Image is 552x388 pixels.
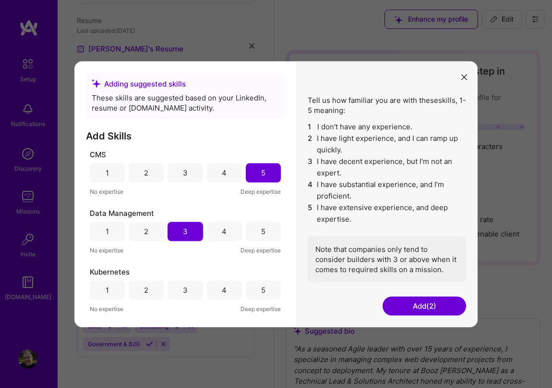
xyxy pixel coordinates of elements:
div: 5 [261,226,265,237]
span: 5 [308,201,313,225]
div: 2 [144,168,148,178]
i: icon Close [461,75,467,80]
div: These skills are suggested based on your LinkedIn, resume or [DOMAIN_NAME] activity. [92,92,279,113]
span: 4 [308,178,313,201]
div: 4 [222,226,227,237]
span: Data Management [90,208,154,218]
li: I have light experience, and I can ramp up quickly. [308,132,466,155]
span: No expertise [90,303,123,313]
div: Tell us how familiar you are with these skills , 1-5 meaning: [308,95,466,282]
span: 2 [308,132,313,155]
span: Deep expertise [240,303,281,313]
span: Kubernetes [90,266,130,276]
div: 3 [183,285,188,295]
div: 4 [222,285,227,295]
span: No expertise [90,245,123,255]
div: 1 [106,168,109,178]
span: 3 [308,155,313,178]
div: Adding suggested skills [92,78,279,88]
span: No expertise [90,186,123,196]
div: 4 [222,168,227,178]
div: 1 [106,285,109,295]
li: I don't have any experience. [308,121,466,132]
span: Deep expertise [240,245,281,255]
div: 3 [183,168,188,178]
div: modal [74,61,478,327]
span: Deep expertise [240,186,281,196]
button: Add(2) [383,296,466,315]
div: Note that companies only tend to consider builders with 3 or above when it comes to required skil... [308,236,466,282]
i: icon SuggestedTeams [92,79,100,88]
div: 5 [261,285,265,295]
div: 1 [106,226,109,237]
h3: Add Skills [86,130,285,141]
li: I have substantial experience, and I’m proficient. [308,178,466,201]
li: I have decent experience, but I'm not an expert. [308,155,466,178]
li: I have extensive experience, and deep expertise. [308,201,466,225]
span: CMS [90,149,106,159]
div: 5 [261,168,265,178]
div: 3 [183,226,188,237]
span: 1 [308,121,313,132]
div: 2 [144,226,148,237]
div: 2 [144,285,148,295]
